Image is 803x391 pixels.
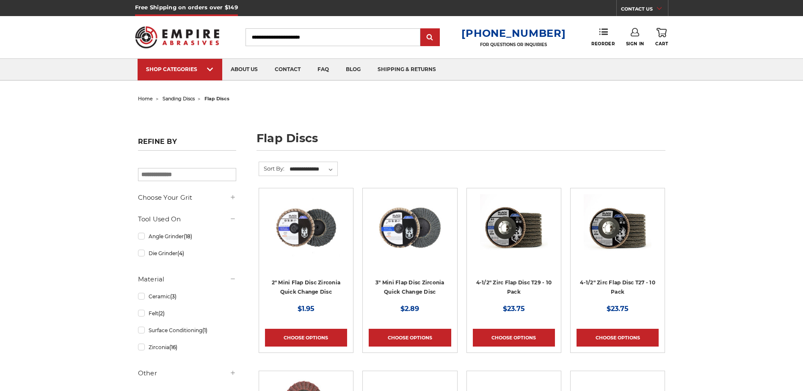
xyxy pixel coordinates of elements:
[204,96,229,102] span: flap discs
[138,323,236,338] a: Surface Conditioning(1)
[288,163,337,176] select: Sort By:
[138,214,236,224] h5: Tool Used On
[621,4,668,16] a: CONTACT US
[138,193,236,203] h5: Choose Your Grit
[337,59,369,80] a: blog
[265,329,347,347] a: Choose Options
[138,229,236,244] a: Angle Grinder(18)
[369,329,451,347] a: Choose Options
[369,194,451,276] a: BHA 3" Quick Change 60 Grit Flap Disc for Fine Grinding and Finishing
[257,132,665,151] h1: flap discs
[461,42,566,47] p: FOR QUESTIONS OR INQUIRIES
[626,41,644,47] span: Sign In
[369,59,444,80] a: shipping & returns
[400,305,419,313] span: $2.89
[473,194,555,276] a: 4.5" Black Hawk Zirconia Flap Disc 10 Pack
[138,138,236,151] h5: Refine by
[266,59,309,80] a: contact
[138,274,236,284] h5: Material
[376,194,444,262] img: BHA 3" Quick Change 60 Grit Flap Disc for Fine Grinding and Finishing
[135,21,220,54] img: Empire Abrasives
[272,194,340,262] img: Black Hawk Abrasives 2-inch Zirconia Flap Disc with 60 Grit Zirconia for Smooth Finishing
[158,310,165,317] span: (2)
[138,340,236,355] a: Zirconia(16)
[184,233,192,240] span: (18)
[138,289,236,304] a: Ceramic(3)
[591,41,615,47] span: Reorder
[298,305,315,313] span: $1.95
[503,305,525,313] span: $23.75
[146,66,214,72] div: SHOP CATEGORIES
[138,306,236,321] a: Felt(2)
[309,59,337,80] a: faq
[202,327,207,333] span: (1)
[422,29,439,46] input: Submit
[265,194,347,276] a: Black Hawk Abrasives 2-inch Zirconia Flap Disc with 60 Grit Zirconia for Smooth Finishing
[163,96,195,102] a: sanding discs
[591,28,615,46] a: Reorder
[138,368,236,378] h5: Other
[584,194,651,262] img: Black Hawk 4-1/2" x 7/8" Flap Disc Type 27 - 10 Pack
[169,344,177,350] span: (16)
[655,41,668,47] span: Cart
[655,28,668,47] a: Cart
[607,305,629,313] span: $23.75
[177,250,184,256] span: (4)
[480,194,548,262] img: 4.5" Black Hawk Zirconia Flap Disc 10 Pack
[580,279,655,295] a: 4-1/2" Zirc Flap Disc T27 - 10 Pack
[222,59,266,80] a: about us
[272,279,341,295] a: 2" Mini Flap Disc Zirconia Quick Change Disc
[259,162,284,175] label: Sort By:
[577,329,659,347] a: Choose Options
[138,246,236,261] a: Die Grinder(4)
[577,194,659,276] a: Black Hawk 4-1/2" x 7/8" Flap Disc Type 27 - 10 Pack
[461,27,566,39] a: [PHONE_NUMBER]
[473,329,555,347] a: Choose Options
[375,279,444,295] a: 3" Mini Flap Disc Zirconia Quick Change Disc
[476,279,552,295] a: 4-1/2" Zirc Flap Disc T29 - 10 Pack
[138,96,153,102] a: home
[170,293,177,300] span: (3)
